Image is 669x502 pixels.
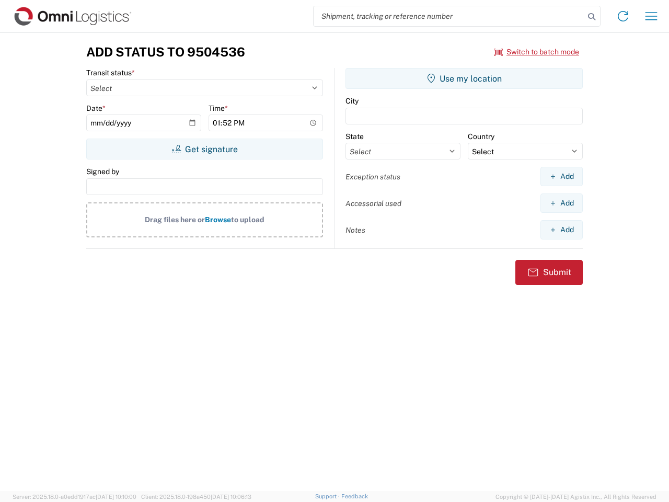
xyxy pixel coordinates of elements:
[231,215,264,224] span: to upload
[314,6,584,26] input: Shipment, tracking or reference number
[495,492,656,501] span: Copyright © [DATE]-[DATE] Agistix Inc., All Rights Reserved
[345,225,365,235] label: Notes
[494,43,579,61] button: Switch to batch mode
[540,193,583,213] button: Add
[540,220,583,239] button: Add
[96,494,136,500] span: [DATE] 10:10:00
[205,215,231,224] span: Browse
[86,68,135,77] label: Transit status
[86,139,323,159] button: Get signature
[345,199,401,208] label: Accessorial used
[86,104,106,113] label: Date
[86,167,119,176] label: Signed by
[345,132,364,141] label: State
[515,260,583,285] button: Submit
[13,494,136,500] span: Server: 2025.18.0-a0edd1917ac
[341,493,368,499] a: Feedback
[211,494,251,500] span: [DATE] 10:06:13
[86,44,245,60] h3: Add Status to 9504536
[468,132,494,141] label: Country
[141,494,251,500] span: Client: 2025.18.0-198a450
[145,215,205,224] span: Drag files here or
[209,104,228,113] label: Time
[345,96,359,106] label: City
[345,172,400,181] label: Exception status
[315,493,341,499] a: Support
[345,68,583,89] button: Use my location
[540,167,583,186] button: Add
